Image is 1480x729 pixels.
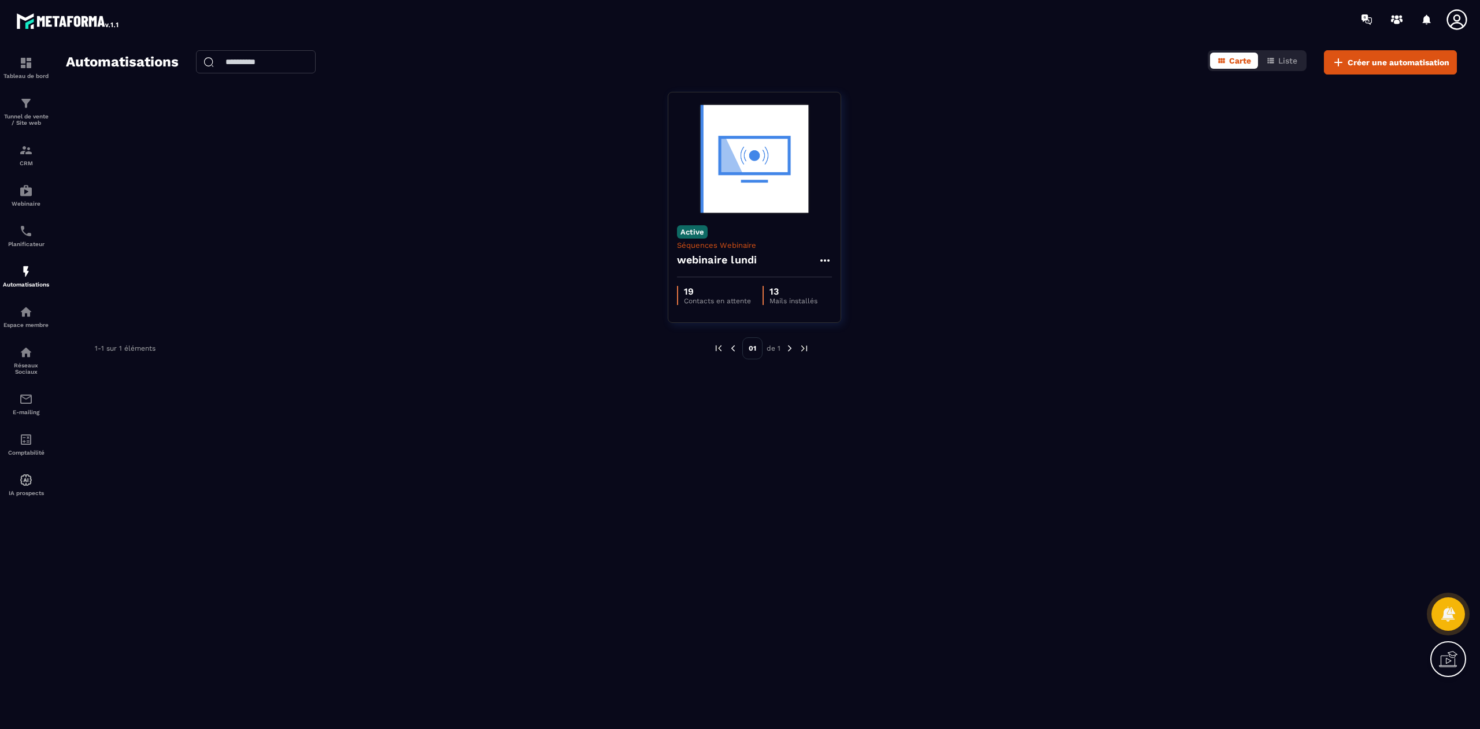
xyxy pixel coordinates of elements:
p: Planificateur [3,241,49,247]
img: formation [19,96,33,110]
a: automationsautomationsEspace membre [3,296,49,337]
p: de 1 [767,344,780,353]
button: Carte [1210,53,1258,69]
p: CRM [3,160,49,166]
a: automationsautomationsWebinaire [3,175,49,215]
img: prev [713,343,724,354]
img: automations [19,305,33,319]
p: Comptabilité [3,449,49,456]
p: Séquences Webinaire [677,241,832,250]
p: Tableau de bord [3,73,49,79]
img: prev [728,343,738,354]
img: automation-background [677,101,832,217]
span: Créer une automatisation [1348,57,1449,68]
p: Espace membre [3,322,49,328]
p: Réseaux Sociaux [3,362,49,375]
p: 1-1 sur 1 éléments [95,344,156,352]
p: Mails installés [769,297,817,305]
img: social-network [19,345,33,359]
img: accountant [19,433,33,447]
a: accountantaccountantComptabilité [3,424,49,464]
a: formationformationTableau de bord [3,47,49,88]
p: E-mailing [3,409,49,415]
h2: Automatisations [66,50,179,75]
button: Liste [1259,53,1304,69]
a: formationformationTunnel de vente / Site web [3,88,49,135]
p: Contacts en attente [684,297,751,305]
a: formationformationCRM [3,135,49,175]
a: emailemailE-mailing [3,384,49,424]
img: automations [19,184,33,198]
a: schedulerschedulerPlanificateur [3,215,49,256]
p: Automatisations [3,281,49,288]
img: next [785,343,795,354]
img: scheduler [19,224,33,238]
button: Créer une automatisation [1324,50,1457,75]
p: IA prospects [3,490,49,496]
p: Webinaire [3,200,49,207]
span: Liste [1278,56,1297,65]
h4: webinaire lundi [677,252,757,268]
p: 19 [684,286,751,297]
a: automationsautomationsAutomatisations [3,256,49,296]
img: automations [19,265,33,278]
img: email [19,392,33,406]
a: social-networksocial-networkRéseaux Sociaux [3,337,49,384]
img: formation [19,143,33,157]
img: formation [19,56,33,70]
img: automations [19,473,33,487]
p: 13 [769,286,817,297]
img: logo [16,10,120,31]
img: next [799,343,809,354]
p: Active [677,225,708,239]
p: 01 [742,337,763,359]
p: Tunnel de vente / Site web [3,113,49,126]
span: Carte [1229,56,1251,65]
